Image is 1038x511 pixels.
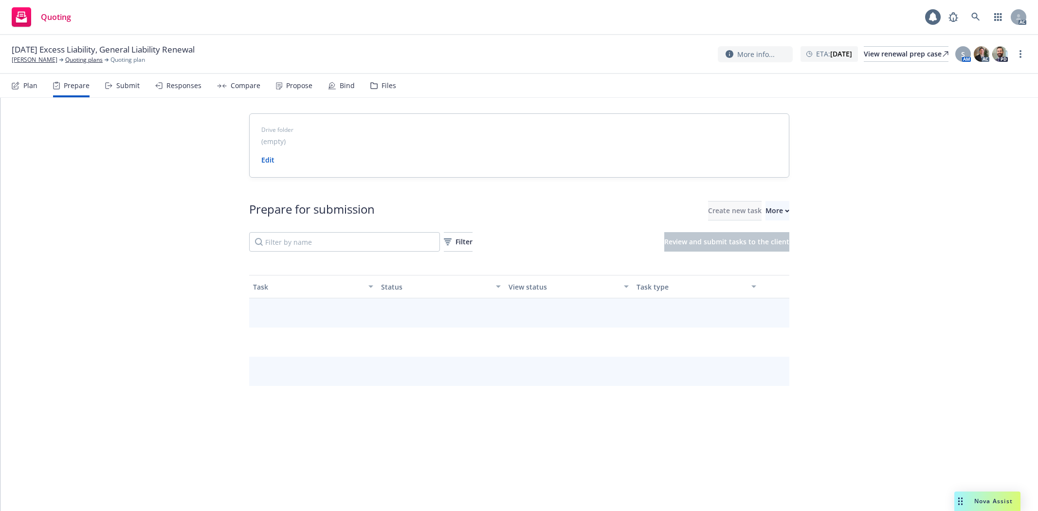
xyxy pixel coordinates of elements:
a: Quoting [8,3,75,31]
div: Compare [231,82,260,90]
a: more [1015,48,1026,60]
span: Nova Assist [974,497,1013,505]
span: ETA : [816,49,852,59]
button: Status [377,275,505,298]
button: Create new task [708,201,762,220]
div: Propose [286,82,312,90]
div: Task [253,282,363,292]
div: Drag to move [954,492,966,511]
div: Bind [340,82,355,90]
button: Filter [444,232,473,252]
div: Submit [116,82,140,90]
div: Plan [23,82,37,90]
span: Create new task [708,206,762,215]
a: Search [966,7,985,27]
div: Prepare for submission [249,201,375,220]
button: Review and submit tasks to the client [664,232,789,252]
a: View renewal prep case [864,46,948,62]
a: Switch app [988,7,1008,27]
a: Report a Bug [944,7,963,27]
div: Task type [637,282,746,292]
a: Edit [261,155,274,164]
div: View status [509,282,618,292]
div: Status [381,282,491,292]
span: Quoting plan [110,55,145,64]
button: View status [505,275,633,298]
span: (empty) [261,136,286,146]
span: Review and submit tasks to the client [664,237,789,246]
span: More info... [737,49,775,59]
button: Task [249,275,377,298]
button: Nova Assist [954,492,1020,511]
div: Prepare [64,82,90,90]
strong: [DATE] [830,49,852,58]
span: Quoting [41,13,71,21]
button: Task type [633,275,761,298]
button: More [765,201,789,220]
div: View renewal prep case [864,47,948,61]
a: Quoting plans [65,55,103,64]
div: Files [382,82,396,90]
a: [PERSON_NAME] [12,55,57,64]
div: Responses [166,82,201,90]
img: photo [974,46,989,62]
input: Filter by name [249,232,440,252]
button: More info... [718,46,793,62]
img: photo [992,46,1008,62]
span: Drive folder [261,126,777,134]
span: [DATE] Excess Liability, General Liability Renewal [12,44,195,55]
span: S [961,49,965,59]
div: Filter [444,233,473,251]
